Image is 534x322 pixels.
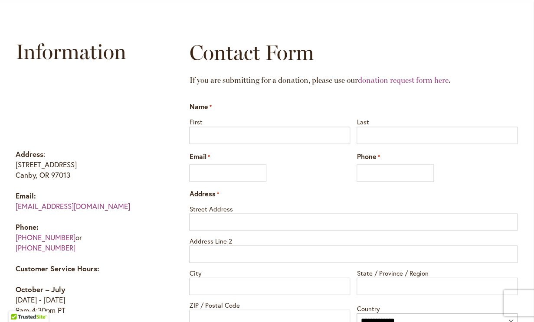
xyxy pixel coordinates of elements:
h2: If you are submitting for a donation, please use our . [189,67,518,93]
a: donation request form here [357,75,448,85]
p: [DATE] - [DATE] 9am-4:30pm PT [16,284,155,315]
iframe: Swan Island Dahlias on Google Maps [16,75,155,140]
label: Phone [357,151,380,161]
h2: Information [16,39,155,65]
legend: Name [189,102,211,112]
strong: Email: [16,190,36,200]
label: First [189,115,350,127]
h2: Contact Form [189,39,518,65]
strong: Address [16,149,43,159]
label: Street Address [189,202,518,213]
label: Address Line 2 [189,234,518,245]
strong: October – July [16,284,65,294]
label: Email [189,151,210,161]
label: City [189,266,350,277]
a: [PHONE_NUMBER] [16,242,75,252]
a: [EMAIL_ADDRESS][DOMAIN_NAME] [16,201,130,211]
label: Last [357,115,518,127]
p: or [16,221,155,253]
strong: Customer Service Hours: [16,263,99,273]
legend: Address [189,189,219,198]
a: [PHONE_NUMBER] [16,232,75,242]
p: : [STREET_ADDRESS] Canby, OR 97013 [16,149,155,180]
label: State / Province / Region [357,266,518,277]
strong: Phone: [16,221,39,231]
